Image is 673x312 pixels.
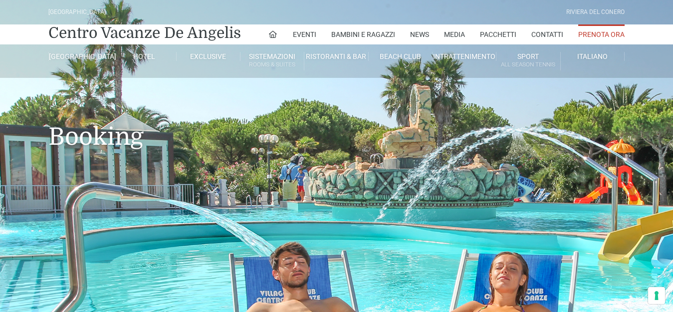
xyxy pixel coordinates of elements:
[531,24,563,44] a: Contatti
[240,60,304,69] small: Rooms & Suites
[240,52,304,70] a: SistemazioniRooms & Suites
[331,24,395,44] a: Bambini e Ragazzi
[433,52,496,61] a: Intrattenimento
[566,7,625,17] div: Riviera Del Conero
[304,52,368,61] a: Ristoranti & Bar
[496,52,560,70] a: SportAll Season Tennis
[48,52,112,61] a: [GEOGRAPHIC_DATA]
[48,7,106,17] div: [GEOGRAPHIC_DATA]
[48,23,241,43] a: Centro Vacanze De Angelis
[648,287,665,304] button: Le tue preferenze relative al consenso per le tecnologie di tracciamento
[177,52,240,61] a: Exclusive
[578,24,625,44] a: Prenota Ora
[410,24,429,44] a: News
[48,78,625,166] h1: Booking
[444,24,465,44] a: Media
[480,24,516,44] a: Pacchetti
[369,52,433,61] a: Beach Club
[293,24,316,44] a: Eventi
[496,60,560,69] small: All Season Tennis
[577,52,608,60] span: Italiano
[112,52,176,61] a: Hotel
[561,52,625,61] a: Italiano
